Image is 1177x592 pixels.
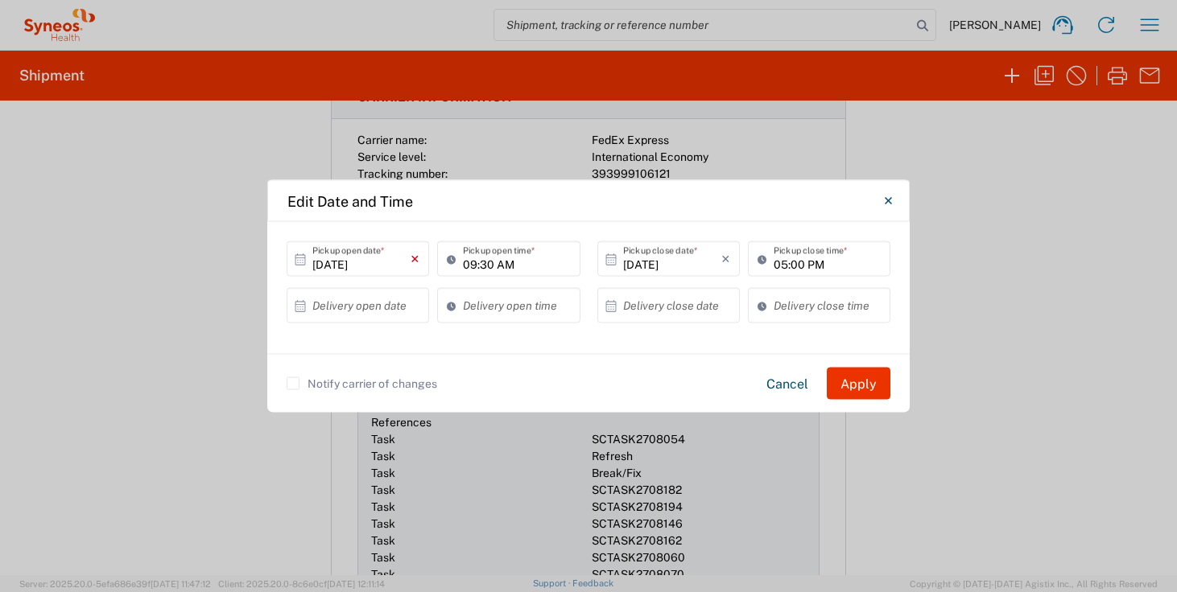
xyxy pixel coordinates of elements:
[827,368,890,400] button: Apply
[754,368,821,400] button: Cancel
[721,246,730,272] i: ×
[872,185,904,217] button: Close
[287,377,437,390] label: Notify carrier of changes
[411,246,419,272] i: ×
[287,190,413,212] h4: Edit Date and Time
